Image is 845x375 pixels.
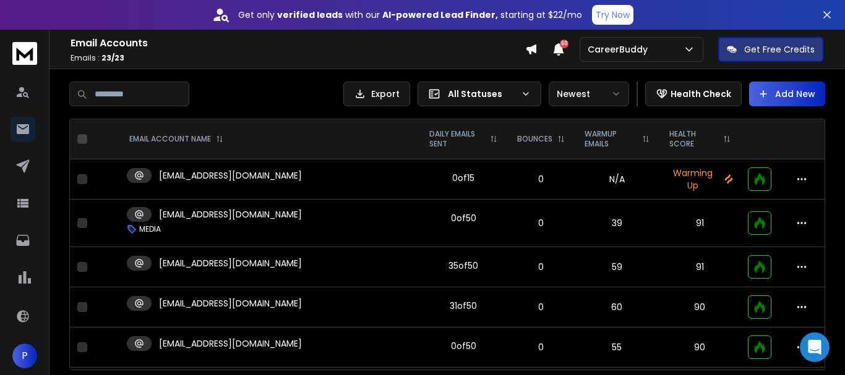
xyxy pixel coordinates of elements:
[515,341,567,353] p: 0
[659,200,740,247] td: 91
[575,200,659,247] td: 39
[800,332,830,362] div: Open Intercom Messenger
[448,259,478,272] div: 35 of 50
[659,327,740,368] td: 90
[71,53,525,63] p: Emails :
[159,337,302,350] p: [EMAIL_ADDRESS][DOMAIN_NAME]
[452,172,474,184] div: 0 of 15
[450,300,477,312] div: 31 of 50
[549,82,629,106] button: Newest
[515,301,567,313] p: 0
[575,247,659,287] td: 59
[588,43,653,56] p: CareerBuddy
[382,9,498,21] strong: AI-powered Lead Finder,
[659,287,740,327] td: 90
[448,88,516,100] p: All Statuses
[575,287,659,327] td: 60
[12,42,37,65] img: logo
[159,208,302,221] p: [EMAIL_ADDRESS][DOMAIN_NAME]
[669,129,718,149] p: HEALTH SCORE
[101,53,124,63] span: 23 / 23
[645,82,742,106] button: Health Check
[744,43,815,56] p: Get Free Credits
[671,88,731,100] p: Health Check
[575,159,659,200] td: N/A
[71,36,525,51] h1: Email Accounts
[596,9,630,21] p: Try Now
[343,82,410,106] button: Export
[749,82,825,106] button: Add New
[159,169,302,182] p: [EMAIL_ADDRESS][DOMAIN_NAME]
[585,129,637,149] p: WARMUP EMAILS
[238,9,582,21] p: Get only with our starting at $22/mo
[159,257,302,269] p: [EMAIL_ADDRESS][DOMAIN_NAME]
[451,212,476,224] div: 0 of 50
[575,327,659,368] td: 55
[667,167,733,192] p: Warming Up
[429,129,485,149] p: DAILY EMAILS SENT
[129,134,223,144] div: EMAIL ACCOUNT NAME
[277,9,343,21] strong: verified leads
[139,224,161,234] p: MEDIA
[592,5,633,25] button: Try Now
[515,217,567,229] p: 0
[159,297,302,310] p: [EMAIL_ADDRESS][DOMAIN_NAME]
[718,37,823,62] button: Get Free Credits
[12,343,37,368] button: P
[451,340,476,352] div: 0 of 50
[517,134,552,144] p: BOUNCES
[515,173,567,185] p: 0
[515,261,567,273] p: 0
[659,247,740,287] td: 91
[560,40,568,48] span: 50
